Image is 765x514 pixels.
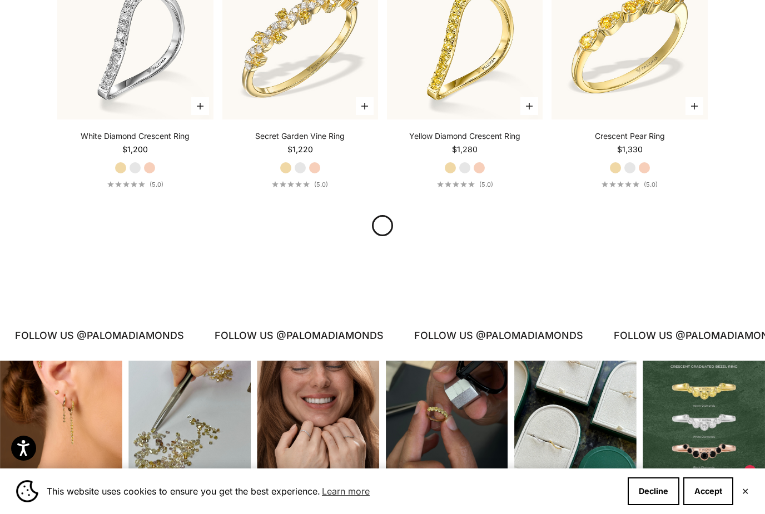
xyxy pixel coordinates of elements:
[386,361,508,483] div: Instagram post opens in a popup
[272,181,328,188] a: 5.0 out of 5.0 stars(5.0)
[13,327,182,344] p: FOLLOW US @PALOMADIAMONDS
[150,181,163,188] span: (5.0)
[683,477,733,505] button: Accept
[287,144,313,155] sale-price: $1,220
[514,361,637,483] div: Instagram post opens in a popup
[452,144,478,155] sale-price: $1,280
[107,181,163,188] a: 5.0 out of 5.0 stars(5.0)
[128,361,251,483] div: Instagram post opens in a popup
[602,181,639,187] div: 5.0 out of 5.0 stars
[602,181,658,188] a: 5.0 out of 5.0 stars(5.0)
[437,181,493,188] a: 5.0 out of 5.0 stars(5.0)
[644,181,658,188] span: (5.0)
[213,327,382,344] p: FOLLOW US @PALOMADIAMONDS
[742,488,749,495] button: Close
[595,131,665,142] a: Crescent Pear Ring
[437,181,475,187] div: 5.0 out of 5.0 stars
[314,181,328,188] span: (5.0)
[257,361,379,483] div: Instagram post opens in a popup
[272,181,310,187] div: 5.0 out of 5.0 stars
[479,181,493,188] span: (5.0)
[413,327,582,344] p: FOLLOW US @PALOMADIAMONDS
[122,144,148,155] sale-price: $1,200
[628,477,679,505] button: Decline
[617,144,643,155] sale-price: $1,330
[47,483,619,500] span: This website uses cookies to ensure you get the best experience.
[320,483,371,500] a: Learn more
[409,131,520,142] a: Yellow Diamond Crescent Ring
[643,361,765,483] div: Instagram post opens in a popup
[81,131,190,142] a: White Diamond Crescent Ring
[16,480,38,502] img: Cookie banner
[107,181,145,187] div: 5.0 out of 5.0 stars
[255,131,345,142] a: Secret Garden Vine Ring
